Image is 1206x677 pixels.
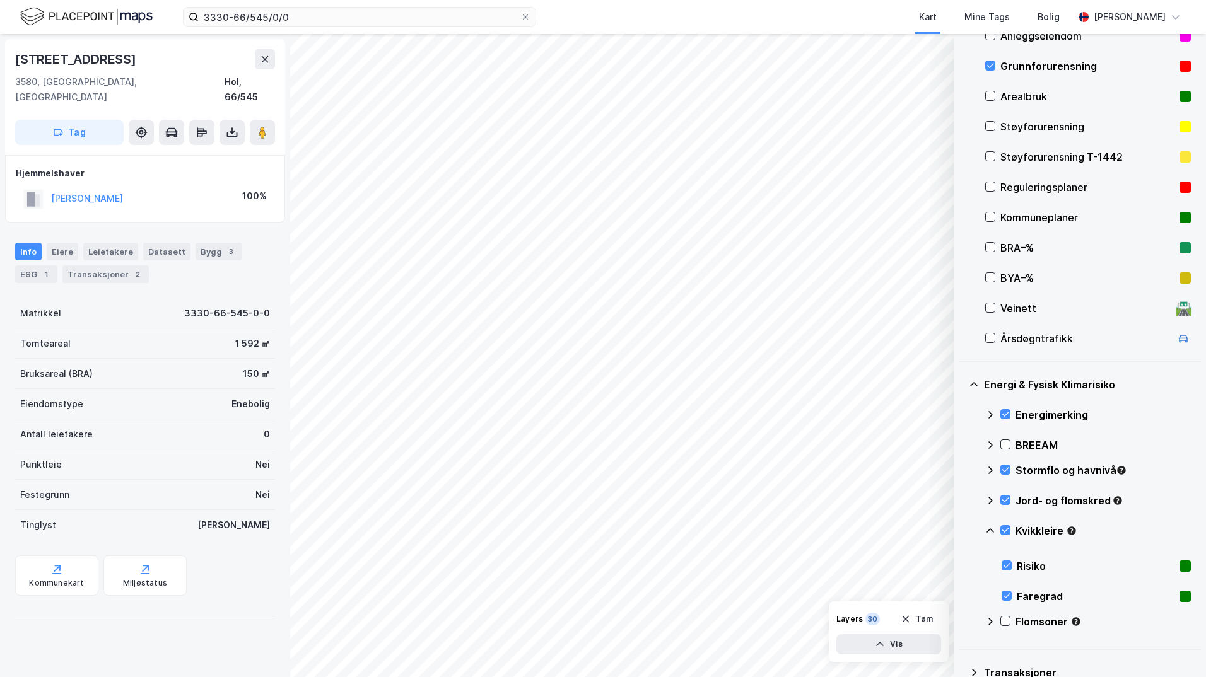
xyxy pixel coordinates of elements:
[123,578,167,588] div: Miljøstatus
[1143,616,1206,677] iframe: Chat Widget
[264,427,270,442] div: 0
[143,243,190,260] div: Datasett
[1038,9,1060,25] div: Bolig
[243,366,270,381] div: 150 ㎡
[15,49,139,69] div: [STREET_ADDRESS]
[20,487,69,502] div: Festegrunn
[919,9,937,25] div: Kart
[1016,407,1191,422] div: Energimerking
[1175,300,1192,316] div: 🛣️
[242,188,267,204] div: 100%
[865,613,880,625] div: 30
[255,487,270,502] div: Nei
[131,268,144,281] div: 2
[1000,270,1174,286] div: BYA–%
[1116,465,1127,476] div: Tooltip anchor
[62,265,149,283] div: Transaksjoner
[1000,180,1174,195] div: Reguleringsplaner
[984,377,1191,392] div: Energi & Fysisk Klimarisiko
[20,457,62,472] div: Punktleie
[15,120,124,145] button: Tag
[1016,614,1191,629] div: Flomsoner
[15,243,42,260] div: Info
[1000,28,1174,43] div: Anleggseiendom
[20,336,71,351] div: Tomteareal
[1000,119,1174,134] div: Støyforurensning
[255,457,270,472] div: Nei
[235,336,270,351] div: 1 592 ㎡
[1000,149,1174,165] div: Støyforurensning T-1442
[1066,525,1077,536] div: Tooltip anchor
[15,265,57,283] div: ESG
[1000,89,1174,104] div: Arealbruk
[1000,331,1171,346] div: Årsdøgntrafikk
[29,578,84,588] div: Kommunekart
[197,518,270,533] div: [PERSON_NAME]
[1016,463,1191,478] div: Stormflo og havnivå
[196,243,242,260] div: Bygg
[20,6,153,28] img: logo.f888ab2527a4732fd821a326f86c7f29.svg
[199,8,520,26] input: Søk på adresse, matrikkel, gårdeiere, leietakere eller personer
[1016,523,1191,538] div: Kvikkleire
[20,306,61,321] div: Matrikkel
[1017,589,1174,604] div: Faregrad
[15,74,225,105] div: 3580, [GEOGRAPHIC_DATA], [GEOGRAPHIC_DATA]
[1070,616,1082,627] div: Tooltip anchor
[836,634,941,654] button: Vis
[1000,210,1174,225] div: Kommuneplaner
[964,9,1010,25] div: Mine Tags
[1094,9,1166,25] div: [PERSON_NAME]
[184,306,270,321] div: 3330-66-545-0-0
[20,366,93,381] div: Bruksareal (BRA)
[1017,558,1174,574] div: Risiko
[1000,59,1174,74] div: Grunnforurensning
[231,396,270,412] div: Enebolig
[1016,437,1191,453] div: BREEAM
[836,614,863,624] div: Layers
[40,268,52,281] div: 1
[1016,493,1191,508] div: Jord- og flomskred
[47,243,78,260] div: Eiere
[225,245,237,258] div: 3
[225,74,275,105] div: Hol, 66/545
[1000,301,1171,316] div: Veinett
[20,396,83,412] div: Eiendomstype
[1112,495,1123,506] div: Tooltip anchor
[16,166,274,181] div: Hjemmelshaver
[20,427,93,442] div: Antall leietakere
[20,518,56,533] div: Tinglyst
[1000,240,1174,255] div: BRA–%
[893,609,941,629] button: Tøm
[83,243,138,260] div: Leietakere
